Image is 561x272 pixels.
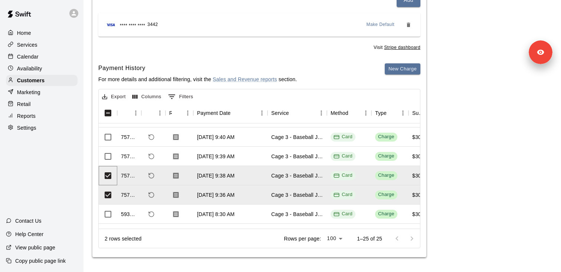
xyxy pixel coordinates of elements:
[193,103,268,123] div: Payment Date
[374,44,420,52] span: Visit
[412,210,429,218] div: $30.00
[6,87,78,98] a: Marketing
[17,100,31,108] p: Retail
[316,107,327,119] button: Menu
[268,103,327,123] div: Service
[334,153,352,160] div: Card
[397,107,409,119] button: Menu
[360,107,371,119] button: Menu
[169,208,183,221] button: Download Receipt
[145,150,158,163] span: Refund payment
[182,107,193,119] button: Menu
[6,27,78,39] a: Home
[17,77,45,84] p: Customers
[412,133,429,141] div: $30.00
[154,107,165,119] button: Menu
[147,21,158,29] span: 3442
[412,103,424,123] div: Subtotal
[17,124,36,132] p: Settings
[378,172,394,179] div: Charge
[17,41,37,49] p: Services
[197,172,234,179] div: Aug 15, 2025, 9:38 AM
[197,191,234,199] div: Aug 15, 2025, 9:36 AM
[324,233,345,244] div: 100
[105,235,142,242] div: 2 rows selected
[271,103,289,123] div: Service
[166,91,195,103] button: Show filters
[17,65,42,72] p: Availability
[375,103,387,123] div: Type
[17,112,36,120] p: Reports
[145,108,155,118] button: Sort
[141,103,165,123] div: Refund
[145,227,158,240] span: Cannot refund a payment with type REFUND
[256,107,268,119] button: Menu
[334,133,352,140] div: Card
[145,131,158,143] span: Refund payment
[271,133,323,141] div: Cage 3 - Baseball Juggs
[197,153,234,160] div: Aug 15, 2025, 9:39 AM
[121,108,131,118] button: Sort
[15,230,43,238] p: Help Center
[197,133,234,141] div: Aug 15, 2025, 9:40 AM
[6,51,78,62] a: Calendar
[378,191,394,198] div: Charge
[412,172,429,179] div: $30.00
[131,91,163,103] button: Select columns
[165,103,193,123] div: Receipt
[121,172,138,179] div: 757047
[15,257,66,265] p: Copy public page link
[104,21,118,29] img: Credit card brand logo
[197,103,231,123] div: Payment Date
[334,172,352,179] div: Card
[378,153,394,160] div: Charge
[387,108,397,118] button: Sort
[213,76,277,82] a: Sales and Revenue reports
[327,103,371,123] div: Method
[121,133,138,141] div: 757052
[121,153,138,160] div: 757049
[357,235,382,242] p: 1–25 of 25
[172,108,182,118] button: Sort
[17,29,31,37] p: Home
[6,122,78,133] a: Settings
[6,110,78,122] a: Reports
[15,244,55,251] p: View public page
[289,108,299,118] button: Sort
[412,153,429,160] div: $30.00
[98,76,297,83] p: For more details and additional filtering, visit the section.
[100,91,128,103] button: Export
[271,210,323,218] div: Cage 3 - Baseball Juggs
[169,169,183,182] button: Download Receipt
[145,169,158,182] span: Refund payment
[6,63,78,74] a: Availability
[6,75,78,86] a: Customers
[364,19,398,31] button: Make Default
[169,188,183,202] button: Download Receipt
[331,103,348,123] div: Method
[412,191,429,199] div: $30.00
[334,210,352,218] div: Card
[17,53,39,60] p: Calendar
[121,191,138,199] div: 757045
[98,63,297,73] h6: Payment History
[367,21,395,29] span: Make Default
[348,108,359,118] button: Sort
[15,217,42,225] p: Contact Us
[6,39,78,50] a: Services
[334,191,352,198] div: Card
[271,191,323,199] div: Cage 3 - Baseball Juggs
[145,208,158,220] span: Refund payment
[169,150,183,163] button: Download Receipt
[384,45,420,50] a: Stripe dashboard
[271,153,323,160] div: Cage 3 - Baseball Juggs
[169,227,183,240] button: Download Receipt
